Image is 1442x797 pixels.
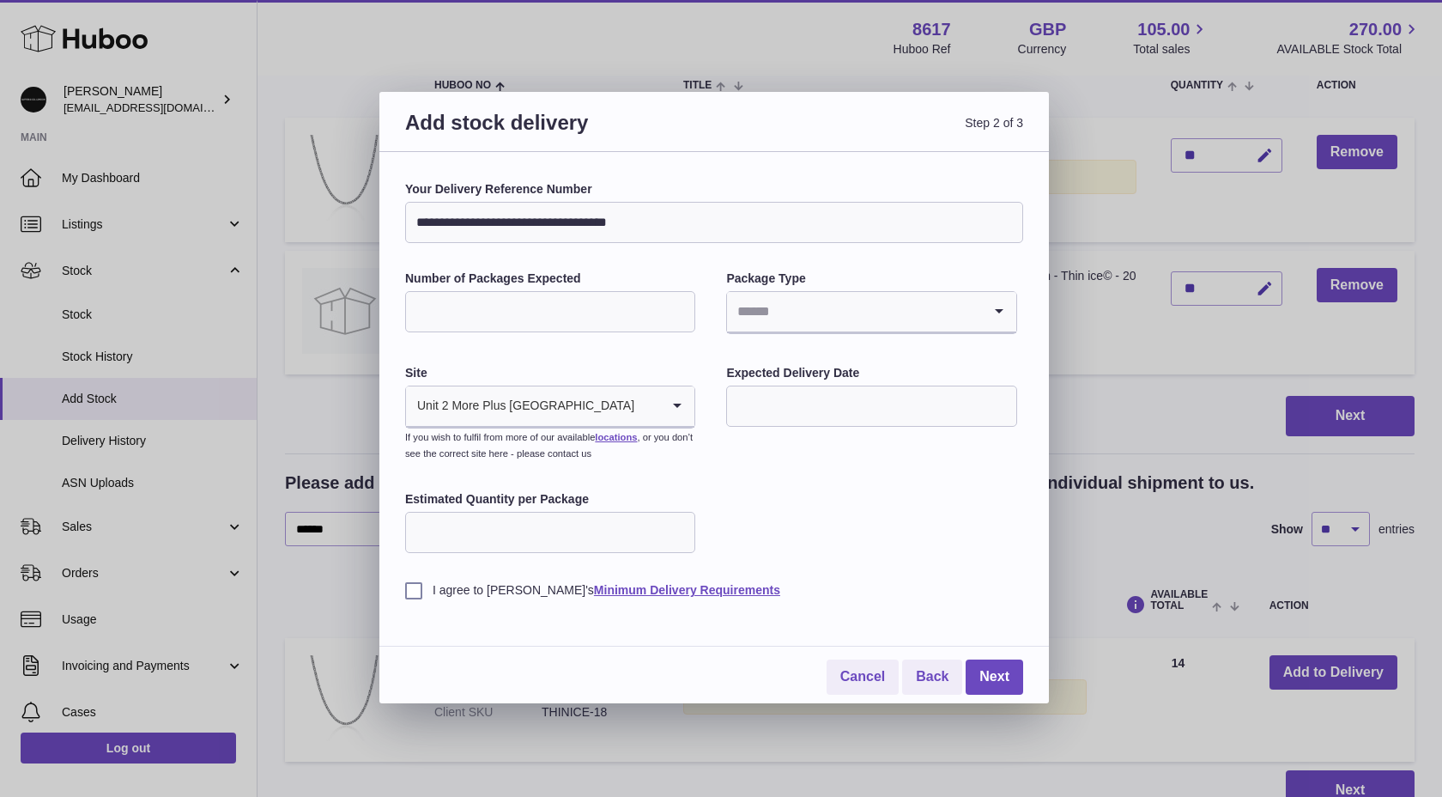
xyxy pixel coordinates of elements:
a: locations [595,432,637,442]
a: Next [966,660,1023,695]
span: Unit 2 More Plus [GEOGRAPHIC_DATA] [406,386,635,426]
h3: Add stock delivery [405,109,714,156]
div: Search for option [406,386,694,428]
label: Estimated Quantity per Package [405,491,695,508]
label: Site [405,365,695,381]
input: Search for option [727,292,981,332]
span: Step 2 of 3 [714,109,1023,156]
div: Search for option [727,292,1015,333]
label: Number of Packages Expected [405,271,695,287]
label: Your Delivery Reference Number [405,181,1023,198]
label: Expected Delivery Date [726,365,1016,381]
a: Minimum Delivery Requirements [594,583,780,597]
small: If you wish to fulfil from more of our available , or you don’t see the correct site here - pleas... [405,432,693,459]
a: Back [902,660,962,695]
label: I agree to [PERSON_NAME]'s [405,582,1023,599]
input: Search for option [635,386,660,426]
a: Cancel [827,660,899,695]
label: Package Type [726,271,1016,287]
